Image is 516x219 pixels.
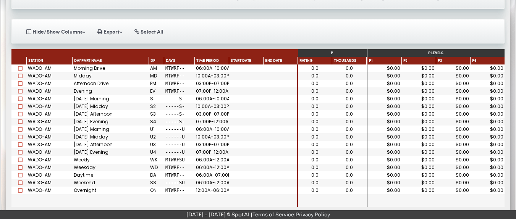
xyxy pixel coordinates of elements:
div: 0.0 [333,81,365,86]
div: [DATE] Afternoon [73,110,149,118]
div: 0.0 [299,158,331,162]
div: -----S- [165,97,193,101]
div: $0.00 [403,173,435,177]
div: Fixed; non pre-emptible [367,57,402,64]
div: 0.0 [299,81,331,86]
div: 0.0 [333,142,365,147]
div: 0.0 [333,188,365,193]
div: $0.00 [472,74,503,78]
div: $0.00 [369,188,400,193]
div: $0.00 [437,150,469,155]
div: 0.0 [299,74,331,78]
div: Daytime [73,171,149,179]
div: $0.00 [403,127,435,132]
div: $0.00 [437,74,469,78]
div: WADO-AM [27,87,73,95]
span: Days [166,58,175,64]
div: $0.00 [472,173,503,177]
div: 0.0 [299,150,331,155]
span: P3 [438,58,442,64]
a: Terms of Service [252,211,294,218]
div: 0.0 [333,112,365,116]
div: $0.00 [437,127,469,132]
div: $0.00 [403,74,435,78]
div: WADO-AM [27,103,73,110]
div: $0.00 [437,135,469,139]
div: WADO-AM [27,133,73,141]
div: $0.00 [437,89,469,93]
div: $0.00 [472,150,503,155]
div: $0.00 [369,104,400,109]
div: WADO-AM [27,118,73,126]
div: $0.00 [403,135,435,139]
div: 10:00A-03:00P [196,74,228,78]
div: Afternoon Drive [73,80,149,87]
div: PM [150,81,163,86]
div: ------U [165,135,193,139]
span: P6 [472,58,476,64]
div: WD [150,165,163,170]
div: 0.0 [299,119,331,124]
div: $0.00 [403,142,435,147]
div: $0.00 [472,112,503,116]
div: MTWRFSU [165,158,193,162]
div: 0.0 [333,104,365,109]
div: Weekday [73,164,149,171]
div: 0.0 [333,158,365,162]
div: $0.00 [472,158,503,162]
div: 0.0 [333,180,365,185]
span: P levels [428,51,443,55]
div: Pre-emptible, 5 days notice [402,57,436,64]
div: $0.00 [369,66,400,71]
div: Weekend [73,179,149,187]
div: Start Date [229,57,264,64]
div: 0.0 [299,180,331,185]
div: 07:00P-12:00A [196,119,228,124]
div: WADO-AM [27,171,73,179]
div: -----S- [165,112,193,116]
div: Overnight [73,187,149,194]
div: 0.0 [299,97,331,101]
span: Station [28,58,43,64]
div: Days of the Week [164,57,195,64]
div: $0.00 [369,180,400,185]
div: MTWRF-- [165,74,193,78]
div: $0.00 [369,74,400,78]
a: Privacy Policy [296,211,330,218]
div: [DATE] Evening [73,118,149,126]
div: WADO-AM [27,179,73,187]
div: Daypart [149,57,164,64]
span: End Date [265,58,282,64]
div: MTWRF-- [165,81,193,86]
button: Select All [129,25,168,38]
div: SS [150,180,163,185]
div: $0.00 [403,158,435,162]
div: 0.0 [299,188,331,193]
div: Weekly [73,156,149,164]
div: -----S- [165,119,193,124]
div: MTWRF-- [165,66,193,71]
div: $0.00 [403,188,435,193]
div: $0.00 [403,89,435,93]
div: Morning Drive [73,64,149,72]
div: $0.00 [403,66,435,71]
span: DP [150,58,155,64]
div: $0.00 [437,173,469,177]
div: [DATE] Midday [73,103,149,110]
div: 03:00P-07:00P [196,112,228,116]
div: MTWRF-- [165,165,193,170]
div: $0.00 [472,135,503,139]
div: 0.0 [299,142,331,147]
div: $0.00 [437,165,469,170]
div: $0.00 [472,66,503,71]
div: MTWRF-- [165,89,193,93]
div: AM [150,66,163,71]
button: Export [92,25,127,38]
div: -----SU [165,180,193,185]
div: Time Period [195,57,229,64]
div: [DATE] Midday [73,133,149,141]
div: $0.00 [369,81,400,86]
div: 0.0 [333,66,365,71]
div: $0.00 [369,97,400,101]
div: U1 [150,127,163,132]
